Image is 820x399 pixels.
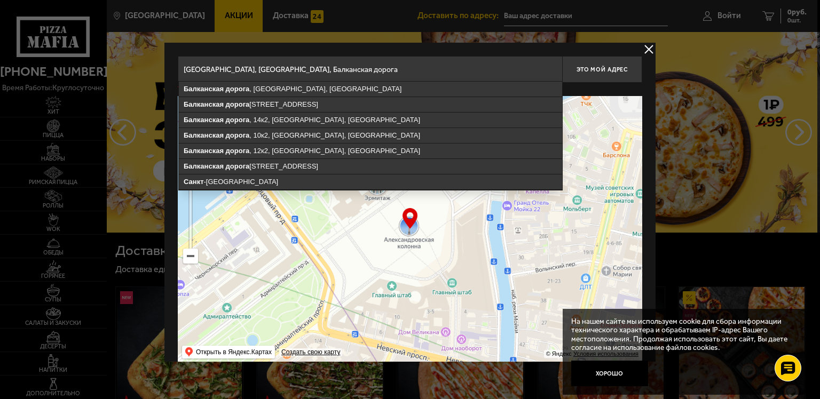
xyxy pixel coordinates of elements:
[179,174,562,189] ymaps: -[GEOGRAPHIC_DATA]
[184,178,204,186] ymaps: Санкт
[226,116,250,124] ymaps: дорога
[184,147,224,155] ymaps: Балканская
[571,317,794,353] p: На нашем сайте мы используем cookie для сбора информации технического характера и обрабатываем IP...
[571,361,648,386] button: Хорошо
[179,143,562,158] ymaps: , 12к2, [GEOGRAPHIC_DATA], [GEOGRAPHIC_DATA]
[179,113,562,127] ymaps: , 14к2, [GEOGRAPHIC_DATA], [GEOGRAPHIC_DATA]
[226,131,250,139] ymaps: дорога
[184,85,224,93] ymaps: Балканская
[562,56,642,83] button: Это мой адрес
[184,116,224,124] ymaps: Балканская
[226,100,250,108] ymaps: дорога
[179,82,562,97] ymaps: , [GEOGRAPHIC_DATA], [GEOGRAPHIC_DATA]
[226,85,250,93] ymaps: дорога
[178,56,562,83] input: Введите адрес доставки
[546,350,572,357] ymaps: © Яндекс
[179,97,562,112] ymaps: [STREET_ADDRESS]
[642,43,656,56] button: delivery type
[179,128,562,143] ymaps: , 10к2, [GEOGRAPHIC_DATA], [GEOGRAPHIC_DATA]
[577,66,628,73] span: Это мой адрес
[184,100,224,108] ymaps: Балканская
[226,162,250,170] ymaps: дорога
[178,85,328,94] p: Укажите дом на карте или в поле ввода
[226,147,250,155] ymaps: дорога
[196,346,272,358] ymaps: Открыть в Яндекс.Картах
[179,159,562,174] ymaps: [STREET_ADDRESS]
[184,162,224,170] ymaps: Балканская
[184,131,224,139] ymaps: Балканская
[279,348,342,356] a: Создать свою карту
[182,346,275,358] ymaps: Открыть в Яндекс.Картах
